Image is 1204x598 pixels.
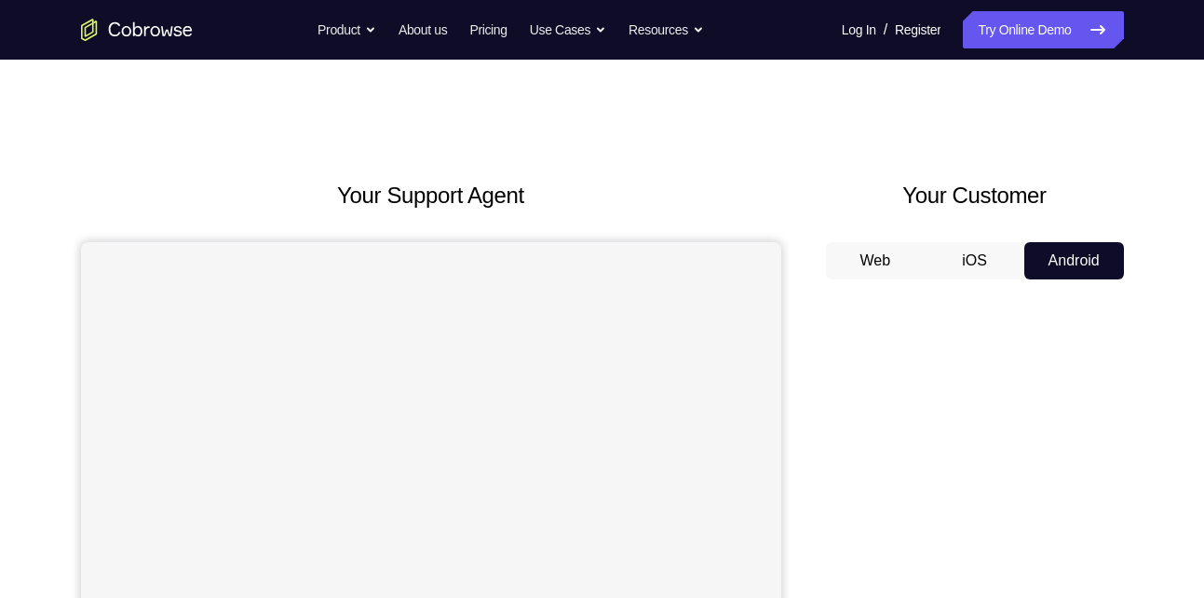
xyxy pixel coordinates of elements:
[826,179,1124,212] h2: Your Customer
[895,11,940,48] a: Register
[81,179,781,212] h2: Your Support Agent
[842,11,876,48] a: Log In
[1024,242,1124,279] button: Android
[530,11,606,48] button: Use Cases
[469,11,507,48] a: Pricing
[963,11,1123,48] a: Try Online Demo
[629,11,704,48] button: Resources
[399,11,447,48] a: About us
[826,242,926,279] button: Web
[81,19,193,41] a: Go to the home page
[318,11,376,48] button: Product
[925,242,1024,279] button: iOS
[884,19,887,41] span: /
